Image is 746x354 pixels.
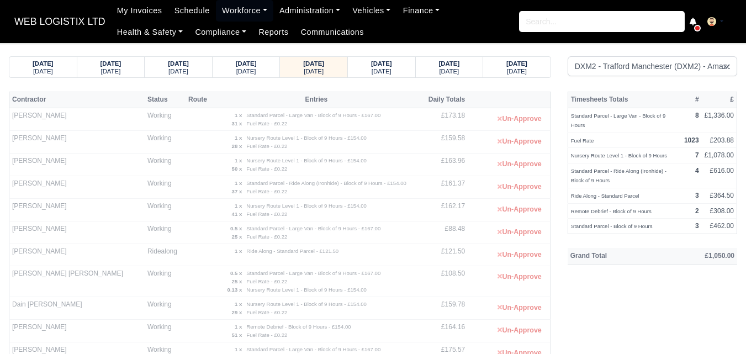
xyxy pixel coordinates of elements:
[145,176,186,199] td: Working
[491,134,547,150] button: Un-Approve
[9,297,145,319] td: Dain [PERSON_NAME]
[571,152,667,158] small: Nursery Route Level 1 - Block of 9 Hours
[571,138,594,144] small: Fuel Rate
[246,188,287,194] small: Fuel Rate - £0.22
[507,68,527,75] small: [DATE]
[33,60,54,67] strong: [DATE]
[571,193,639,199] small: Ride Along - Standard Parcel
[246,112,380,118] small: Standard Parcel - Large Van - Block of 9 Hours - £167.00
[506,60,527,67] strong: [DATE]
[419,91,468,108] th: Daily Totals
[568,91,681,108] th: Timesheets Totals
[519,11,685,32] input: Search...
[419,244,468,266] td: £121.50
[232,143,242,149] strong: 28 x
[9,319,145,342] td: [PERSON_NAME]
[702,108,737,133] td: £1,336.00
[246,301,367,307] small: Nursery Route Level 1 - Block of 9 Hours - £154.00
[246,143,287,149] small: Fuel Rate - £0.22
[9,11,111,33] a: WEB LOGISTIX LTD
[246,332,287,338] small: Fuel Rate - £0.22
[9,244,145,266] td: [PERSON_NAME]
[235,135,242,141] strong: 1 x
[571,168,666,183] small: Standard Parcel - Ride Along (Ironhide) - Block of 9 Hours
[695,151,699,159] strong: 7
[230,270,242,276] strong: 0.5 x
[33,68,53,75] small: [DATE]
[491,224,547,240] button: Un-Approve
[439,60,460,67] strong: [DATE]
[9,266,145,297] td: [PERSON_NAME] [PERSON_NAME]
[235,180,242,186] strong: 1 x
[232,278,242,284] strong: 25 x
[168,60,189,67] strong: [DATE]
[145,91,186,108] th: Status
[691,301,746,354] div: Chat Widget
[9,108,145,131] td: [PERSON_NAME]
[246,346,380,352] small: Standard Parcel - Large Van - Block of 9 Hours - £167.00
[702,148,737,163] td: £1,078.00
[145,266,186,297] td: Working
[232,166,242,172] strong: 50 x
[684,136,699,144] strong: 1023
[111,22,189,43] a: Health & Safety
[168,68,188,75] small: [DATE]
[235,346,242,352] strong: 1 x
[145,199,186,221] td: Working
[232,332,242,338] strong: 51 x
[304,68,324,75] small: [DATE]
[232,234,242,240] strong: 25 x
[695,167,699,175] strong: 4
[235,203,242,209] strong: 1 x
[295,22,371,43] a: Communications
[235,324,242,330] strong: 1 x
[235,112,242,118] strong: 1 x
[246,120,287,126] small: Fuel Rate - £0.22
[419,297,468,319] td: £159.78
[419,108,468,131] td: £173.18
[571,223,653,229] small: Standard Parcel - Block of 9 Hours
[246,135,367,141] small: Nursery Route Level 1 - Block of 9 Hours - £154.00
[145,108,186,131] td: Working
[232,188,242,194] strong: 37 x
[246,203,367,209] small: Nursery Route Level 1 - Block of 9 Hours - £154.00
[419,131,468,154] td: £159.58
[246,157,367,163] small: Nursery Route Level 1 - Block of 9 Hours - £154.00
[702,163,737,188] td: £616.00
[491,202,547,218] button: Un-Approve
[235,157,242,163] strong: 1 x
[214,91,419,108] th: Entries
[491,323,547,339] button: Un-Approve
[571,208,652,214] small: Remote Debrief - Block of 9 Hours
[419,266,468,297] td: £108.50
[230,225,242,231] strong: 0.5 x
[419,154,468,176] td: £163.96
[189,22,252,43] a: Compliance
[145,154,186,176] td: Working
[695,192,699,199] strong: 3
[702,219,737,234] td: £462.00
[568,248,660,265] th: Grand Total
[491,300,547,316] button: Un-Approve
[145,244,186,266] td: Ridealong
[439,68,459,75] small: [DATE]
[246,248,338,254] small: Ride Along - Standard Parcel - £121.50
[246,278,287,284] small: Fuel Rate - £0.22
[232,211,242,217] strong: 41 x
[9,221,145,244] td: [PERSON_NAME]
[371,60,392,67] strong: [DATE]
[372,68,391,75] small: [DATE]
[491,156,547,172] button: Un-Approve
[252,22,294,43] a: Reports
[246,234,287,240] small: Fuel Rate - £0.22
[236,60,257,67] strong: [DATE]
[571,113,666,128] small: Standard Parcel - Large Van - Block of 9 Hours
[702,188,737,203] td: £364.50
[419,199,468,221] td: £162.17
[9,176,145,199] td: [PERSON_NAME]
[9,199,145,221] td: [PERSON_NAME]
[100,68,120,75] small: [DATE]
[419,176,468,199] td: £161.37
[246,166,287,172] small: Fuel Rate - £0.22
[695,222,699,230] strong: 3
